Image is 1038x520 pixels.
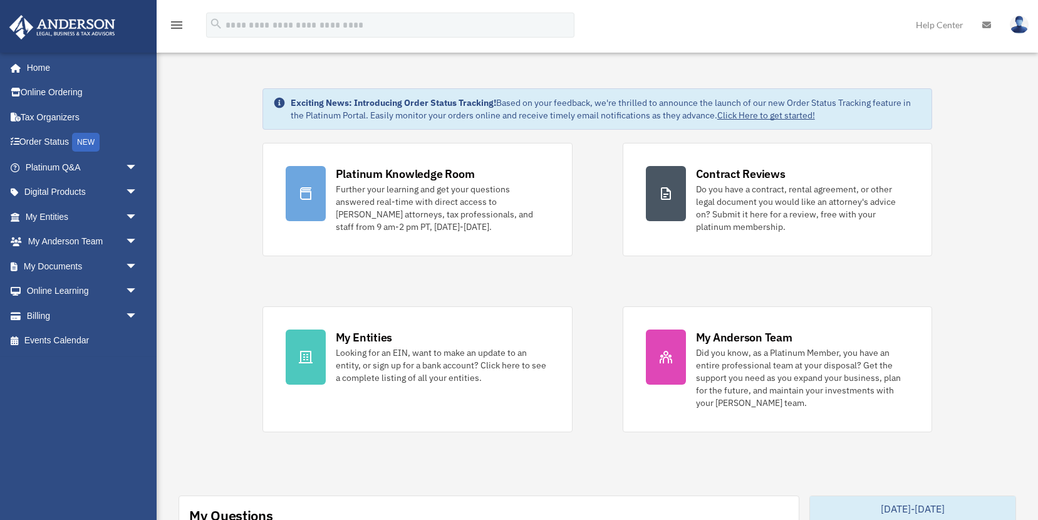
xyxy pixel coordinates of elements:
span: arrow_drop_down [125,180,150,205]
div: My Entities [336,330,392,345]
div: Further your learning and get your questions answered real-time with direct access to [PERSON_NAM... [336,183,549,233]
a: My Entities Looking for an EIN, want to make an update to an entity, or sign up for a bank accoun... [262,306,573,432]
i: menu [169,18,184,33]
div: Did you know, as a Platinum Member, you have an entire professional team at your disposal? Get th... [696,346,910,409]
strong: Exciting News: Introducing Order Status Tracking! [291,97,496,108]
span: arrow_drop_down [125,303,150,329]
a: menu [169,22,184,33]
span: arrow_drop_down [125,155,150,180]
a: Contract Reviews Do you have a contract, rental agreement, or other legal document you would like... [623,143,933,256]
div: Platinum Knowledge Room [336,166,475,182]
a: Digital Productsarrow_drop_down [9,180,157,205]
img: User Pic [1010,16,1029,34]
div: Contract Reviews [696,166,786,182]
a: Home [9,55,150,80]
a: Online Learningarrow_drop_down [9,279,157,304]
span: arrow_drop_down [125,279,150,304]
a: Platinum Q&Aarrow_drop_down [9,155,157,180]
a: My Anderson Team Did you know, as a Platinum Member, you have an entire professional team at your... [623,306,933,432]
a: My Entitiesarrow_drop_down [9,204,157,229]
a: Billingarrow_drop_down [9,303,157,328]
a: Online Ordering [9,80,157,105]
a: Events Calendar [9,328,157,353]
span: arrow_drop_down [125,254,150,279]
div: NEW [72,133,100,152]
div: My Anderson Team [696,330,792,345]
a: My Anderson Teamarrow_drop_down [9,229,157,254]
span: arrow_drop_down [125,229,150,255]
div: Looking for an EIN, want to make an update to an entity, or sign up for a bank account? Click her... [336,346,549,384]
a: Tax Organizers [9,105,157,130]
span: arrow_drop_down [125,204,150,230]
div: Do you have a contract, rental agreement, or other legal document you would like an attorney's ad... [696,183,910,233]
div: Based on your feedback, we're thrilled to announce the launch of our new Order Status Tracking fe... [291,96,922,122]
i: search [209,17,223,31]
a: Click Here to get started! [717,110,815,121]
a: My Documentsarrow_drop_down [9,254,157,279]
a: Order StatusNEW [9,130,157,155]
img: Anderson Advisors Platinum Portal [6,15,119,39]
a: Platinum Knowledge Room Further your learning and get your questions answered real-time with dire... [262,143,573,256]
